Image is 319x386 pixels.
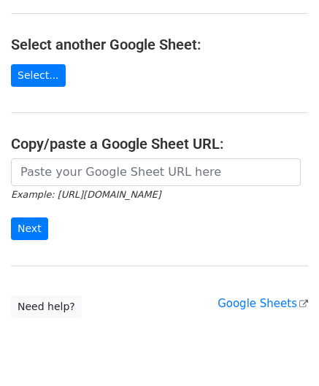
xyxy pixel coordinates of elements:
[246,316,319,386] iframe: Chat Widget
[11,64,66,87] a: Select...
[11,217,48,240] input: Next
[11,158,301,186] input: Paste your Google Sheet URL here
[11,189,161,200] small: Example: [URL][DOMAIN_NAME]
[11,296,82,318] a: Need help?
[11,36,308,53] h4: Select another Google Sheet:
[218,297,308,310] a: Google Sheets
[11,135,308,153] h4: Copy/paste a Google Sheet URL:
